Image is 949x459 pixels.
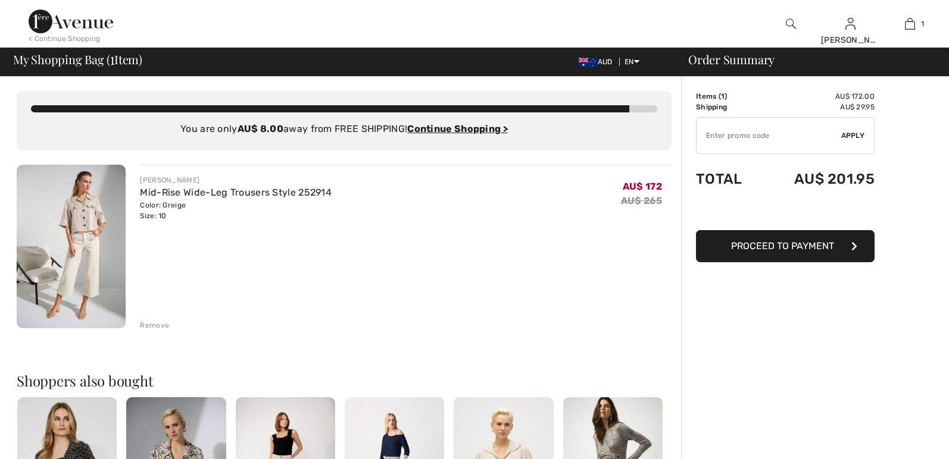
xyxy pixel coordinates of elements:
td: AU$ 201.95 [761,159,875,199]
div: Color: Greige Size: 10 [140,200,332,221]
strong: AU$ 8.00 [238,123,283,134]
div: You are only away from FREE SHIPPING! [31,122,657,136]
td: AU$ 29.95 [761,102,875,112]
img: My Info [845,17,856,31]
span: AUD [579,58,617,66]
div: < Continue Shopping [29,33,101,44]
img: My Bag [905,17,915,31]
img: 1ère Avenue [29,10,113,33]
td: AU$ 172.00 [761,91,875,102]
button: Proceed to Payment [696,230,875,262]
td: Shipping [696,102,761,112]
td: Items ( ) [696,91,761,102]
span: AU$ 172 [623,181,662,192]
a: Mid-Rise Wide-Leg Trousers Style 252914 [140,187,332,198]
h2: Shoppers also bought [17,373,672,388]
span: Proceed to Payment [731,240,834,251]
span: 1 [921,18,924,29]
span: 1 [110,51,114,66]
a: 1 [881,17,939,31]
s: AU$ 265 [621,195,662,206]
span: EN [625,58,639,66]
div: [PERSON_NAME] [821,34,879,46]
iframe: PayPal [696,199,875,226]
input: Promo code [697,118,841,153]
div: [PERSON_NAME] [140,175,332,186]
div: Order Summary [674,54,942,65]
span: My Shopping Bag ( Item) [13,54,142,65]
span: Apply [841,130,865,141]
span: 1 [721,92,725,100]
img: Mid-Rise Wide-Leg Trousers Style 252914 [17,165,126,328]
a: Sign In [845,18,856,29]
td: Total [696,159,761,199]
a: Continue Shopping > [407,123,508,134]
img: Australian Dollar [579,58,598,67]
div: Remove [140,320,169,331]
img: search the website [786,17,796,31]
